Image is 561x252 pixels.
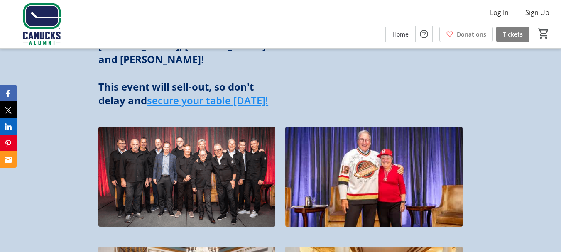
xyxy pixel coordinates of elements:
[285,127,462,227] img: undefined
[98,80,268,107] strong: This event will sell-out, so don't delay and
[519,6,556,19] button: Sign Up
[457,30,486,39] span: Donations
[5,3,79,45] img: Vancouver Canucks Alumni Foundation's Logo
[525,7,549,17] span: Sign Up
[496,27,529,42] a: Tickets
[416,26,432,42] button: Help
[536,26,551,41] button: Cart
[392,30,409,39] span: Home
[439,27,493,42] a: Donations
[483,6,515,19] button: Log In
[503,30,523,39] span: Tickets
[386,27,415,42] a: Home
[490,7,509,17] span: Log In
[98,127,275,227] img: undefined
[147,93,268,107] a: secure your table [DATE]!
[201,52,203,66] span: !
